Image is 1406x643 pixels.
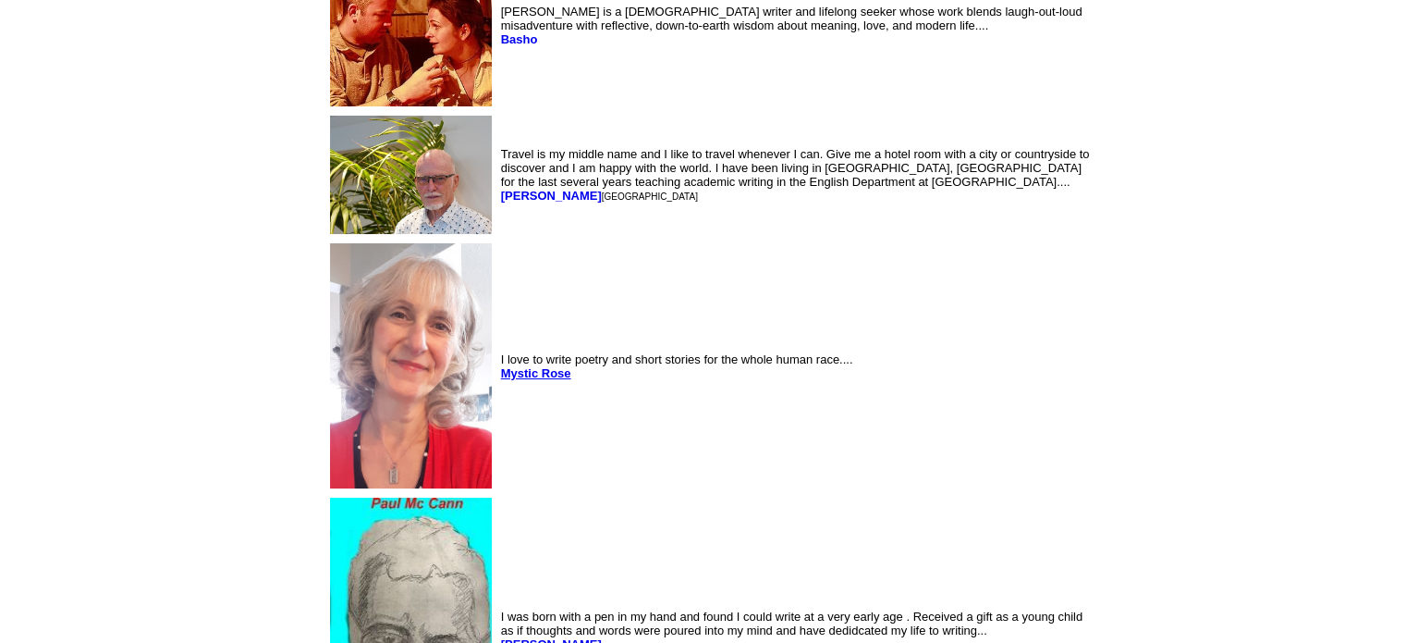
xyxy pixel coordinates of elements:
[501,366,571,380] a: Mystic Rose
[602,192,698,202] font: [GEOGRAPHIC_DATA]
[501,352,853,380] font: I love to write poetry and short stories for the whole human race....
[330,243,492,488] img: 157007.jpg
[501,32,538,46] a: Basho
[501,147,1090,203] font: Travel is my middle name and I like to travel whenever I can. Give me a hotel room with a city or...
[501,189,602,203] a: [PERSON_NAME]
[501,5,1082,46] font: [PERSON_NAME] is a [DEMOGRAPHIC_DATA] writer and lifelong seeker whose work blends laugh‑out‑loud...
[330,116,492,234] img: 1363.jpg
